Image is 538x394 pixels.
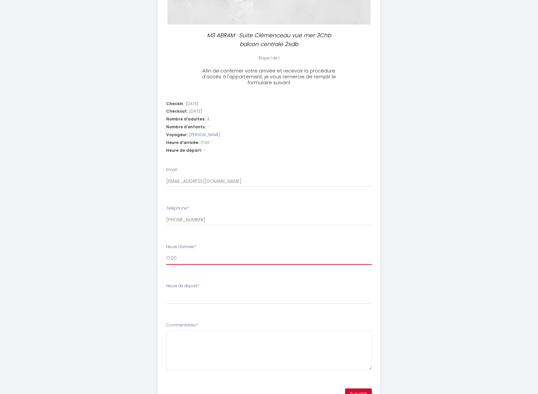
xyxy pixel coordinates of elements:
[166,116,205,122] span: Nombre d'adultes:
[189,108,202,115] span: [DATE]
[202,67,336,86] span: Afin de confirmer votre arrivée et recevoir la procédure d'accès à l'appartement, je vous remerci...
[204,148,206,154] span: -
[166,283,199,289] label: Heure de départ
[166,124,206,130] span: Nombre d'enfants:
[199,31,339,48] p: M3 ABRAM · Suite Clémenceau vue mer 3Chb balcon centrale 2sdb
[201,140,210,146] span: 17:00
[207,116,209,122] span: 3
[166,205,189,212] label: Téléphone
[166,108,188,115] span: Checkout:
[166,322,198,328] label: Commentaires
[207,124,209,130] span: -
[186,101,198,107] span: [DATE]
[166,148,202,154] span: Heure de départ:
[166,167,177,173] label: Email
[166,132,188,138] span: Voyageur:
[259,55,279,61] span: Étape 1 de 1
[166,101,184,107] span: Checkin:
[189,132,220,138] span: [PERSON_NAME]
[166,244,196,250] label: Heure d'arrivée
[166,140,199,146] span: Heure d'arrivée:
